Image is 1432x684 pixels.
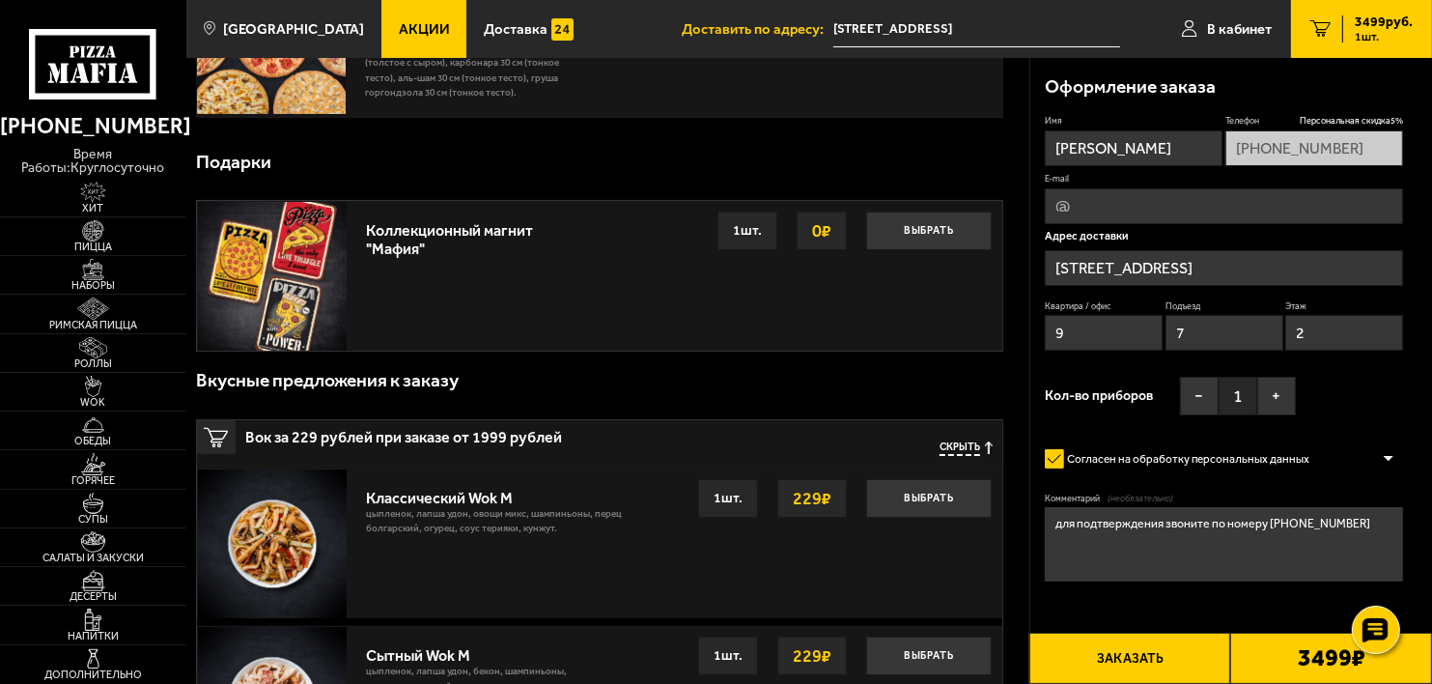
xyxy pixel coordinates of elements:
[1045,77,1216,96] h3: Оформление заказа
[1045,173,1403,185] label: E-mail
[551,18,574,41] img: 15daf4d41897b9f0e9f617042186c801.svg
[1108,493,1173,505] span: (необязательно)
[833,12,1120,47] input: Ваш адрес доставки
[399,22,450,37] span: Акции
[866,212,992,250] button: Выбрать
[366,479,628,507] div: Классический Wok M
[1355,15,1413,29] span: 3499 руб.
[1207,22,1272,37] span: В кабинет
[1257,377,1296,415] button: +
[1285,300,1403,313] label: Этаж
[1045,130,1222,166] input: Имя
[1029,633,1231,684] button: Заказать
[1355,31,1413,43] span: 1 шт.
[196,153,271,171] h3: Подарки
[1045,188,1403,224] input: @
[1045,231,1403,242] p: Адрес доставки
[245,420,728,445] span: Вок за 229 рублей при заказе от 1999 рублей
[1165,300,1283,313] label: Подъезд
[197,469,1002,618] a: Классический Wok Mцыпленок, лапша удон, овощи микс, шампиньоны, перец болгарский, огурец, соус те...
[1298,646,1365,670] b: 3499 ₽
[807,213,836,249] strong: 0 ₽
[197,201,1002,351] a: Коллекционный магнит "Мафия"Выбрать0₽1шт.
[1219,377,1257,415] span: 1
[1045,115,1222,128] label: Имя
[788,638,836,674] strong: 229 ₽
[1045,300,1163,313] label: Квартира / офис
[366,637,590,665] div: Сытный Wok M
[1300,115,1403,128] span: Персональная скидка 5 %
[1180,377,1219,415] button: −
[717,212,777,250] div: 1 шт.
[698,479,758,518] div: 1 шт.
[366,507,628,547] p: цыпленок, лапша удон, овощи микс, шампиньоны, перец болгарский, огурец, соус терияки, кунжут.
[866,479,992,518] button: Выбрать
[1045,389,1153,403] span: Кол-во приборов
[698,637,758,675] div: 1 шт.
[484,22,548,37] span: Доставка
[1225,130,1403,166] input: +7 (
[940,442,993,456] button: Скрыть
[866,637,992,675] button: Выбрать
[1225,115,1403,128] label: Телефон
[196,371,459,389] h3: Вкусные предложения к заказу
[788,480,836,517] strong: 229 ₽
[223,22,364,37] span: [GEOGRAPHIC_DATA]
[682,22,833,37] span: Доставить по адресу:
[366,212,534,258] div: Коллекционный магнит "Мафия"
[1045,444,1325,474] label: Согласен на обработку персональных данных
[1045,493,1403,505] label: Комментарий
[940,442,980,456] span: Скрыть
